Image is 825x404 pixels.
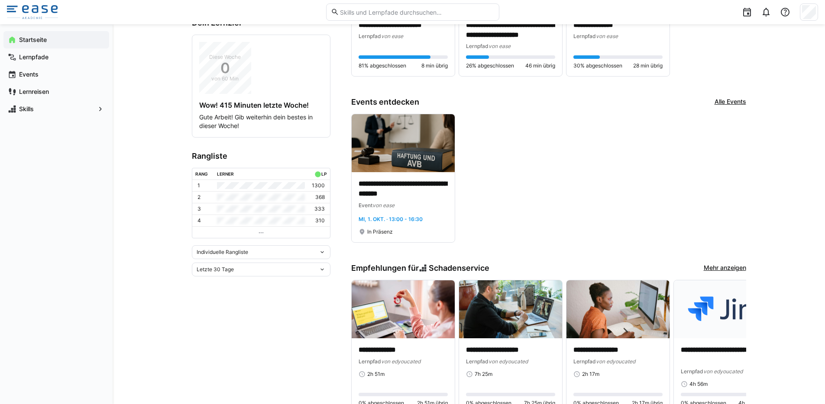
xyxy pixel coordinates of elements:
[489,43,511,49] span: von ease
[703,368,743,375] span: von edyoucated
[359,202,372,208] span: Event
[466,358,489,365] span: Lernpfad
[525,62,555,69] span: 46 min übrig
[459,280,562,338] img: image
[197,266,234,273] span: Letzte 30 Tage
[217,171,234,176] div: Lerner
[475,371,492,378] span: 7h 25m
[633,62,663,69] span: 28 min übrig
[197,194,201,201] p: 2
[381,358,421,365] span: von edyoucated
[582,371,599,378] span: 2h 17m
[689,381,708,388] span: 4h 56m
[197,182,200,189] p: 1
[339,8,494,16] input: Skills und Lernpfade durchsuchen…
[367,371,385,378] span: 2h 51m
[192,151,330,161] h3: Rangliste
[314,205,325,212] p: 333
[351,97,419,107] h3: Events entdecken
[704,263,746,273] a: Mehr anzeigen
[367,228,393,235] span: In Präsenz
[359,62,406,69] span: 81% abgeschlossen
[359,216,423,222] span: Mi, 1. Okt. · 13:00 - 16:30
[566,280,670,338] img: image
[359,358,381,365] span: Lernpfad
[381,33,403,39] span: von ease
[197,249,248,256] span: Individuelle Rangliste
[195,171,208,176] div: Rang
[573,62,622,69] span: 30% abgeschlossen
[715,97,746,107] a: Alle Events
[674,280,777,338] img: image
[359,33,381,39] span: Lernpfad
[197,217,201,224] p: 4
[351,263,490,273] h3: Empfehlungen für
[489,358,528,365] span: von edyoucated
[681,368,703,375] span: Lernpfad
[429,263,489,273] span: Schadenservice
[372,202,395,208] span: von ease
[421,62,448,69] span: 8 min übrig
[466,43,489,49] span: Lernpfad
[312,182,325,189] p: 1300
[573,33,596,39] span: Lernpfad
[352,280,455,338] img: image
[315,194,325,201] p: 368
[573,358,596,365] span: Lernpfad
[466,62,514,69] span: 26% abgeschlossen
[321,171,327,176] div: LP
[199,101,323,109] h4: Wow! 415 Minuten letzte Woche!
[199,113,323,130] p: Gute Arbeit! Gib weiterhin dein bestes in dieser Woche!
[197,205,201,212] p: 3
[352,114,455,172] img: image
[596,358,635,365] span: von edyoucated
[315,217,325,224] p: 310
[596,33,618,39] span: von ease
